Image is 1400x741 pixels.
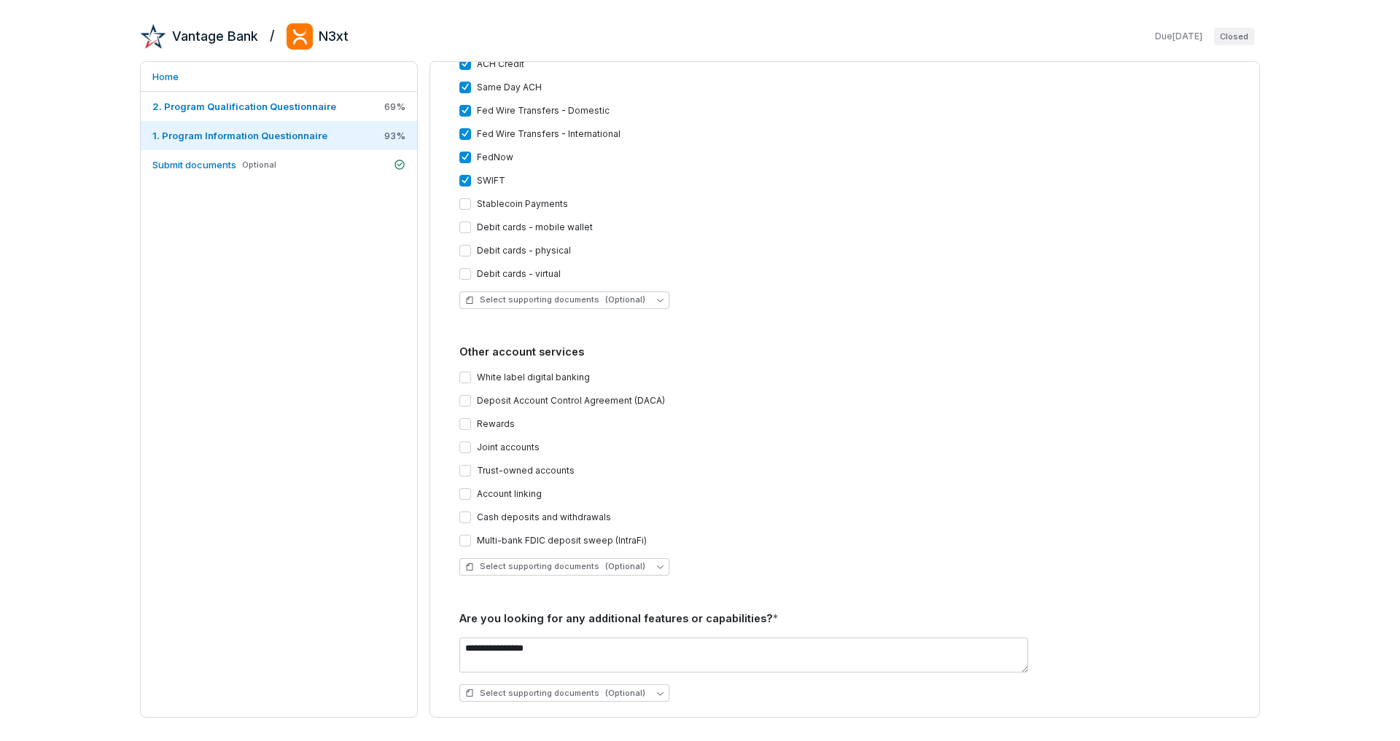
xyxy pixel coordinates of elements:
span: Submit documents [152,159,236,170]
span: (Optional) [605,294,645,305]
span: Select supporting documents [465,294,645,305]
h2: N3xt [319,27,349,46]
label: ACH Credit [477,58,524,70]
span: 1. Program Information Questionnaire [152,130,327,141]
label: SWIFT [477,175,505,187]
label: Multi-bank FDIC deposit sweep (IntraFi) [477,535,647,546]
a: Home [141,62,417,91]
a: 2. Program Qualification Questionnaire69% [141,92,417,121]
span: 69 % [384,100,405,113]
span: Select supporting documents [465,688,645,699]
span: Select supporting documents [465,561,645,572]
span: 93 % [384,129,405,142]
label: White label digital banking [477,372,590,383]
label: Deposit Account Control Agreement (DACA) [477,395,665,407]
label: Cash deposits and withdrawals [477,511,611,523]
label: Joint accounts [477,442,540,453]
label: Rewards [477,418,515,430]
label: Trust-owned accounts [477,465,575,477]
h2: Vantage Bank [172,27,258,46]
span: (Optional) [605,561,645,572]
span: (Optional) [605,688,645,699]
h2: / [270,23,275,45]
label: FedNow [477,152,513,163]
span: Closed [1214,28,1254,45]
span: Due [DATE] [1155,31,1202,42]
span: 2. Program Qualification Questionnaire [152,101,336,112]
div: Are you looking for any additional features or capabilities? [459,611,1230,627]
label: Same Day ACH [477,82,542,93]
label: Debit cards - mobile wallet [477,221,593,233]
label: Stablecoin Payments [477,198,568,210]
label: Fed Wire Transfers - International [477,128,621,140]
label: Account linking [477,488,542,500]
a: 1. Program Information Questionnaire93% [141,121,417,150]
span: Optional [242,160,276,170]
a: Submit documentsOptional [141,150,417,179]
label: Debit cards - virtual [477,268,561,280]
div: Other account services [459,344,1230,360]
label: Debit cards - physical [477,245,571,256]
label: Fed Wire Transfers - Domestic [477,105,610,117]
